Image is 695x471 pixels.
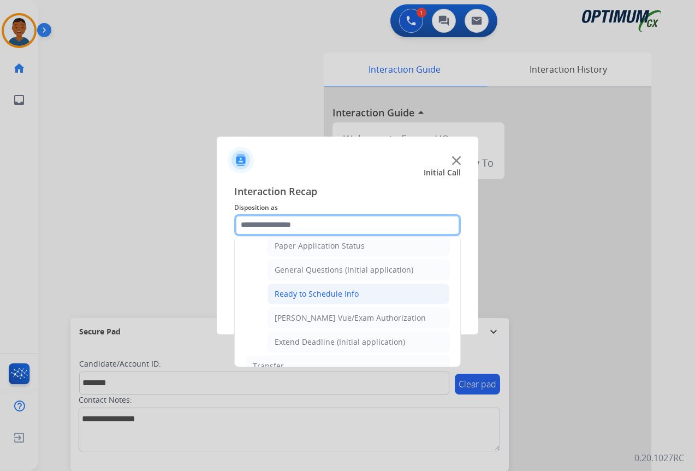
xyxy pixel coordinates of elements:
[275,289,359,299] div: Ready to Schedule Info
[275,313,426,323] div: [PERSON_NAME] Vue/Exam Authorization
[275,240,365,251] div: Paper Application Status
[234,201,461,214] span: Disposition as
[234,184,461,201] span: Interaction Recap
[634,451,684,464] p: 0.20.1027RC
[424,167,461,178] span: Initial Call
[275,264,413,275] div: General Questions (Initial application)
[275,337,405,348] div: Extend Deadline (Initial application)
[253,361,284,372] div: Transfer
[228,147,254,173] img: contactIcon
